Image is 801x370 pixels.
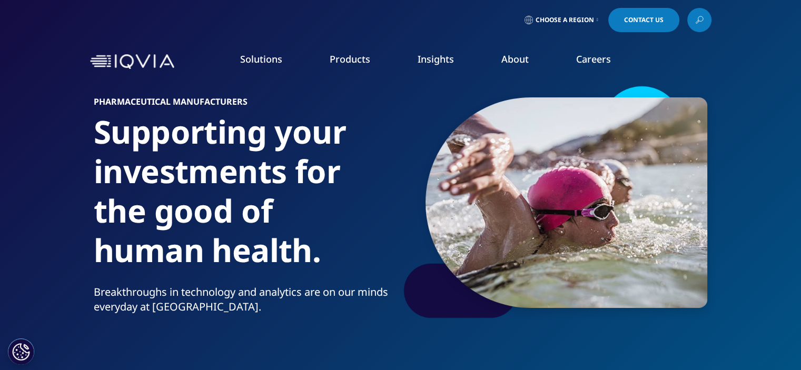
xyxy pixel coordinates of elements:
a: About [501,53,529,65]
p: Breakthroughs in technology and analytics are on our minds everyday at [GEOGRAPHIC_DATA]. [94,285,397,321]
a: Solutions [240,53,282,65]
span: Choose a Region [536,16,594,24]
h6: Pharmaceutical Manufacturers [94,97,397,112]
img: gettyimages-906499404_900px.jpg [426,97,707,308]
nav: Primary [179,37,711,86]
a: Careers [576,53,611,65]
a: Insights [418,53,454,65]
button: Cookie 设置 [8,338,34,365]
a: Products [330,53,370,65]
a: Contact Us [608,8,679,32]
h1: Supporting your investments for the good of human health. [94,112,397,285]
span: Contact Us [624,17,664,23]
